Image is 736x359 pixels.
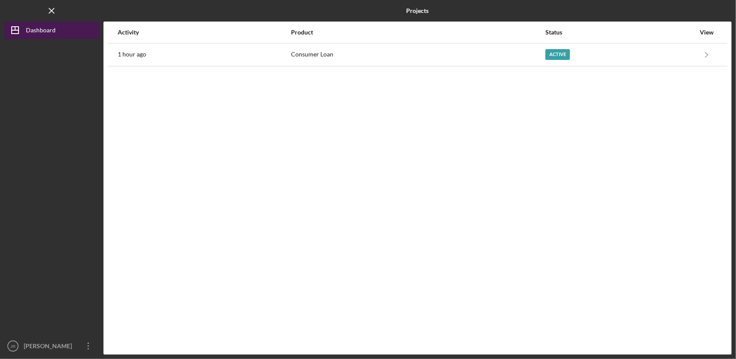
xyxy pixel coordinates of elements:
[118,51,146,58] time: 2025-08-19 16:28
[4,22,99,39] button: Dashboard
[291,44,545,66] div: Consumer Loan
[118,29,290,36] div: Activity
[22,337,78,357] div: [PERSON_NAME]
[291,29,545,36] div: Product
[545,29,695,36] div: Status
[4,337,99,355] button: JR[PERSON_NAME]
[545,49,570,60] div: Active
[10,344,16,349] text: JR
[407,7,429,14] b: Projects
[696,29,717,36] div: View
[26,22,56,41] div: Dashboard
